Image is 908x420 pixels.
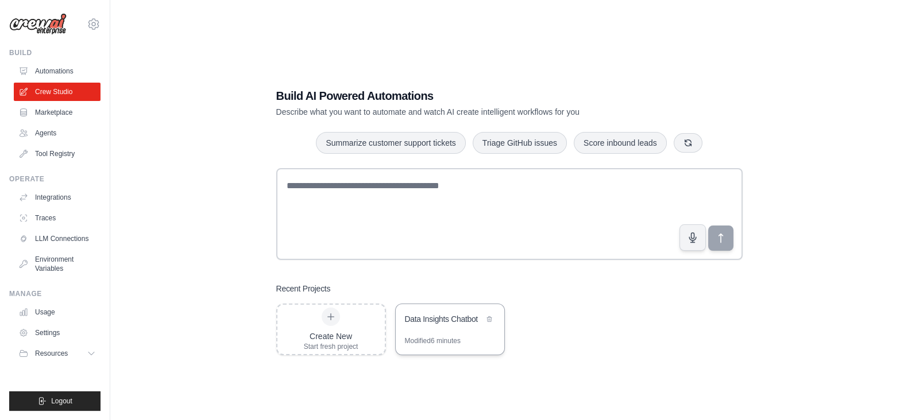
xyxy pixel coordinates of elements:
[51,396,72,406] span: Logout
[9,13,67,35] img: Logo
[14,209,101,227] a: Traces
[9,391,101,411] button: Logout
[405,313,484,325] div: Data Insights Chatbot
[316,132,465,154] button: Summarize customer support tickets
[14,62,101,80] a: Automations
[304,342,358,351] div: Start fresh project
[679,224,706,251] button: Click to speak your automation idea
[14,83,101,101] a: Crew Studio
[276,106,662,118] p: Describe what you want to automate and watch AI create intelligent workflows for you
[674,133,702,153] button: Get new suggestions
[14,250,101,278] a: Environment Variables
[484,313,495,325] button: Delete project
[35,349,68,358] span: Resources
[14,145,101,163] a: Tool Registry
[276,283,331,294] h3: Recent Projects
[9,48,101,57] div: Build
[14,230,101,248] a: LLM Connections
[9,174,101,184] div: Operate
[9,289,101,298] div: Manage
[14,124,101,142] a: Agents
[14,188,101,207] a: Integrations
[304,330,358,342] div: Create New
[14,344,101,363] button: Resources
[574,132,667,154] button: Score inbound leads
[405,336,461,345] div: Modified 6 minutes
[473,132,567,154] button: Triage GitHub issues
[276,88,662,104] h1: Build AI Powered Automations
[14,303,101,321] a: Usage
[14,324,101,342] a: Settings
[14,103,101,122] a: Marketplace
[851,365,908,420] iframe: Chat Widget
